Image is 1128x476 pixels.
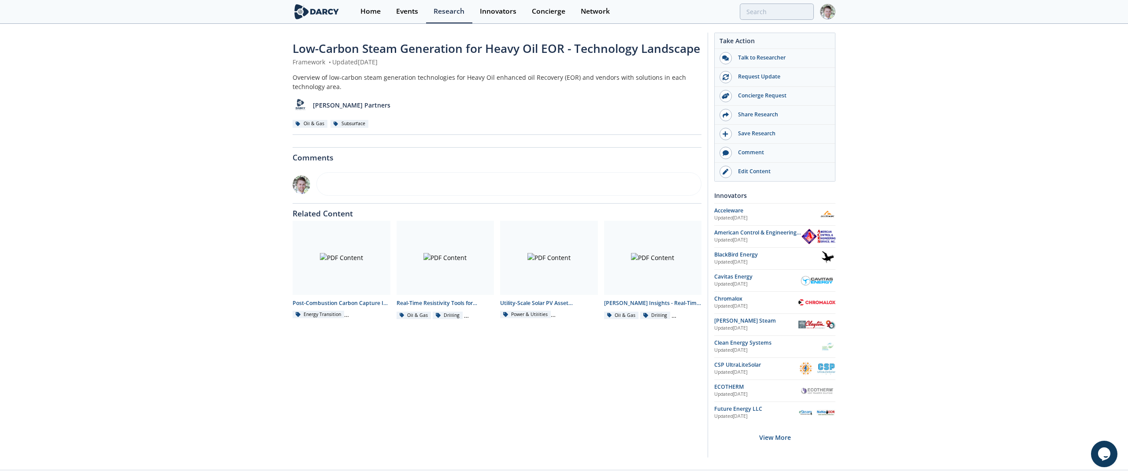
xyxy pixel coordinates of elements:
[714,405,798,413] div: Future Energy LLC
[293,73,701,91] div: Overview of low-carbon steam generation technologies for Heavy Oil enhanced oil Recovery (EOR) an...
[293,299,390,307] div: Post-Combustion Carbon Capture In-Depth - Technology Landscape
[714,237,801,244] div: Updated [DATE]
[360,8,381,15] div: Home
[715,163,835,181] a: Edit Content
[480,8,516,15] div: Innovators
[714,303,798,310] div: Updated [DATE]
[714,273,835,288] a: Cavitas Energy Updated[DATE] Cavitas Energy
[393,221,497,320] a: PDF Content Real-Time Resistivity Tools for Thermal Maturity Assessment - Innovator Comparison Oi...
[396,8,418,15] div: Events
[604,312,639,320] div: Oil & Gas
[714,369,798,376] div: Updated [DATE]
[798,361,835,375] img: CSP UltraLiteSolar
[798,386,835,395] img: ECOTHERM
[715,36,835,49] div: Take Action
[532,8,565,15] div: Concierge
[732,167,831,175] div: Edit Content
[581,8,610,15] div: Network
[714,383,798,391] div: ECOTHERM
[1091,441,1119,467] iframe: chat widget
[293,175,310,194] img: a903e274-7291-4a46-8a45-aa7d5115c2ff
[714,229,835,244] a: American Control & Engineering Service inc. Updated[DATE] American Control & Engineering Service ...
[801,229,835,244] img: American Control & Engineering Service inc.
[732,92,831,100] div: Concierge Request
[714,251,835,266] a: BlackBird Energy Updated[DATE] BlackBird Energy
[820,207,835,222] img: Acceleware
[293,204,701,218] div: Related Content
[714,215,820,222] div: Updated [DATE]
[798,320,835,328] img: Clayton Steam
[714,295,835,310] a: Chromalox Updated[DATE] Chromalox
[798,299,835,306] img: Chromalox
[714,424,835,451] div: View More
[433,312,463,320] div: Drilling
[601,221,705,320] a: PDF Content [PERSON_NAME] Insights - Real-Time Resistivity Tools for Thermal Maturity Assessment ...
[820,4,835,19] img: Profile
[732,73,831,81] div: Request Update
[434,8,464,15] div: Research
[293,4,341,19] img: logo-wide.svg
[714,317,835,332] a: [PERSON_NAME] Steam Updated[DATE] Clayton Steam
[714,405,835,420] a: Future Energy LLC Updated[DATE] Future Energy LLC
[732,149,831,156] div: Comment
[289,221,393,320] a: PDF Content Post-Combustion Carbon Capture In-Depth - Technology Landscape Energy Transition
[293,41,700,56] span: Low-Carbon Steam Generation for Heavy Oil EOR - Technology Landscape
[327,58,332,66] span: •
[293,311,344,319] div: Energy Transition
[714,273,799,281] div: Cavitas Energy
[500,299,598,307] div: Utility-Scale Solar PV Asset Monitoring - Innovator Landscape
[714,295,798,303] div: Chromalox
[313,100,390,110] p: [PERSON_NAME] Partners
[714,207,835,222] a: Acceleware Updated[DATE] Acceleware
[293,148,701,162] div: Comments
[732,111,831,119] div: Share Research
[798,409,835,416] img: Future Energy LLC
[714,413,798,420] div: Updated [DATE]
[714,251,820,259] div: BlackBird Energy
[714,383,835,398] a: ECOTHERM Updated[DATE] ECOTHERM
[714,207,820,215] div: Acceleware
[604,299,702,307] div: [PERSON_NAME] Insights - Real-Time Resistivity Tools for Thermal Maturity Assessment in Unconvent...
[497,221,601,320] a: PDF Content Utility-Scale Solar PV Asset Monitoring - Innovator Landscape Power & Utilities
[500,311,551,319] div: Power & Utilities
[640,312,670,320] div: Drilling
[714,339,835,354] a: Clean Energy Systems Updated[DATE] Clean Energy Systems
[714,188,835,203] div: Innovators
[714,317,798,325] div: [PERSON_NAME] Steam
[714,229,801,237] div: American Control & Engineering Service inc.
[820,339,835,354] img: Clean Energy Systems
[397,299,494,307] div: Real-Time Resistivity Tools for Thermal Maturity Assessment - Innovator Comparison
[714,391,798,398] div: Updated [DATE]
[714,361,835,376] a: CSP UltraLiteSolar Updated[DATE] CSP UltraLiteSolar
[714,281,799,288] div: Updated [DATE]
[820,251,835,266] img: BlackBird Energy
[799,273,835,288] img: Cavitas Energy
[293,57,701,67] div: Framework Updated [DATE]
[714,339,820,347] div: Clean Energy Systems
[740,4,814,20] input: Advanced Search
[714,347,820,354] div: Updated [DATE]
[714,325,798,332] div: Updated [DATE]
[714,361,798,369] div: CSP UltraLiteSolar
[732,130,831,138] div: Save Research
[330,120,368,128] div: Subsurface
[732,54,831,62] div: Talk to Researcher
[714,259,820,266] div: Updated [DATE]
[397,312,431,320] div: Oil & Gas
[293,120,327,128] div: Oil & Gas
